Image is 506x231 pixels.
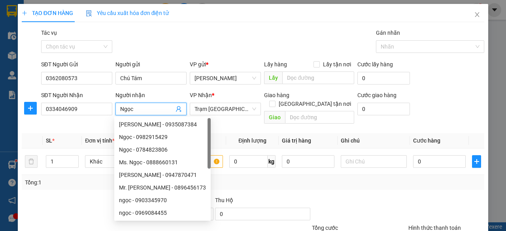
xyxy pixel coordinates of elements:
label: Cước giao hàng [357,92,396,98]
span: Tổng cước [312,225,338,231]
div: Mr. Ngọc Nhân - 0896456173 [114,181,211,194]
th: Ghi chú [338,133,410,148]
div: Ngọc - 0784823806 [119,145,206,154]
span: kg [268,155,276,168]
div: SĐT Người Gửi [41,60,112,69]
span: Định lượng [238,137,266,144]
div: ngọc - 0969084455 [114,207,211,219]
label: Gán nhãn [376,30,400,36]
div: ngọc - 0903345970 [119,196,206,205]
div: Phạm Ngọc Ngân - 0947870471 [114,169,211,181]
input: 0 [282,155,334,168]
input: Cước lấy hàng [357,72,410,85]
input: Dọc đường [285,111,354,124]
div: ngọc - 0903345970 [114,194,211,207]
div: Người nhận [115,91,187,100]
div: ngọc - 0969084455 [119,208,206,217]
span: Lấy [264,71,282,84]
span: Cước hàng [413,137,440,144]
span: TẠO ĐƠN HÀNG [22,10,73,16]
div: Ms. Ngọc - 0888660131 [119,158,206,167]
label: Tác vụ [41,30,57,36]
span: VP Nhận [190,92,212,98]
span: Phan Thiết [194,72,256,84]
div: [PERSON_NAME] - 0947870471 [119,171,206,179]
span: Giao hàng [264,92,289,98]
div: Ngọc - 0982915429 [114,131,211,143]
span: plus [22,10,27,16]
span: Giá trị hàng [282,137,311,144]
div: [PERSON_NAME] - 0935087384 [119,120,206,129]
span: plus [25,105,36,111]
span: Lấy hàng [264,61,287,68]
div: VP gửi [190,60,261,69]
div: Ngọc - 0784823806 [114,143,211,156]
button: delete [25,155,38,168]
span: user-add [176,106,182,112]
button: Close [466,4,488,26]
label: Hình thức thanh toán [408,225,461,231]
label: Cước lấy hàng [357,61,393,68]
span: Giao [264,111,285,124]
span: Đơn vị tính [85,137,115,144]
span: Thu Hộ [215,197,233,203]
span: plus [472,158,481,165]
span: Khác [90,156,146,167]
span: Lấy tận nơi [320,60,354,69]
div: Người gửi [115,60,187,69]
div: Ngọc - 0982915429 [119,133,206,141]
div: Tổng: 1 [25,178,196,187]
span: close [474,11,480,18]
input: Dọc đường [282,71,354,84]
input: Ghi Chú [341,155,407,168]
span: SL [46,137,52,144]
button: plus [24,102,37,115]
div: Ms. Ngọc - 0888660131 [114,156,211,169]
span: Trạm Sài Gòn [194,103,256,115]
img: icon [86,10,92,17]
span: Yêu cầu xuất hóa đơn điện tử [86,10,169,16]
div: ngọc anh - 0935087384 [114,118,211,131]
input: Cước giao hàng [357,103,410,115]
div: SĐT Người Nhận [41,91,112,100]
span: [GEOGRAPHIC_DATA] tận nơi [276,100,354,108]
div: Mr. [PERSON_NAME] - 0896456173 [119,183,206,192]
button: plus [472,155,481,168]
